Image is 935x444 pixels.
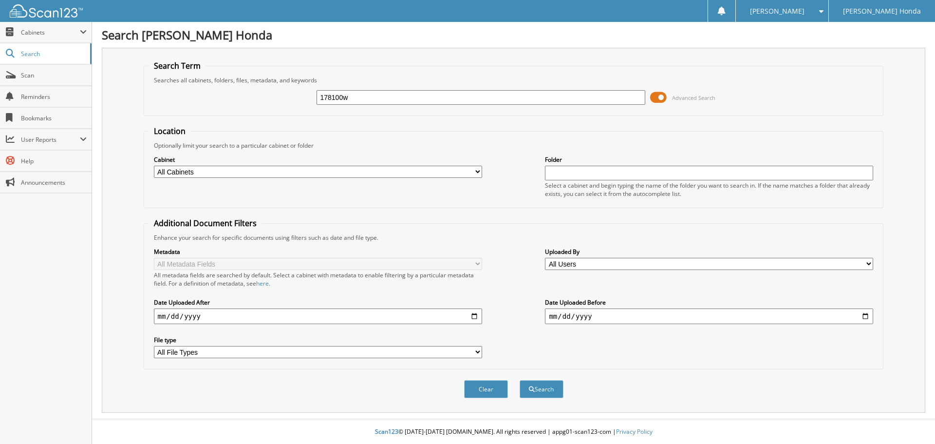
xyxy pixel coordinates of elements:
a: Privacy Policy [616,427,653,436]
span: Announcements [21,178,87,187]
iframe: Chat Widget [886,397,935,444]
div: Enhance your search for specific documents using filters such as date and file type. [149,233,879,242]
label: Date Uploaded Before [545,298,873,307]
button: Search [520,380,563,398]
div: © [DATE]-[DATE] [DOMAIN_NAME]. All rights reserved | appg01-scan123-com | [92,420,935,444]
span: [PERSON_NAME] [750,8,804,14]
span: Cabinets [21,28,80,37]
span: Scan123 [375,427,398,436]
span: Search [21,50,85,58]
button: Clear [464,380,508,398]
span: Help [21,157,87,165]
input: start [154,309,482,324]
span: User Reports [21,135,80,144]
div: Select a cabinet and begin typing the name of the folder you want to search in. If the name match... [545,181,873,198]
h1: Search [PERSON_NAME] Honda [102,27,925,43]
input: end [545,309,873,324]
label: Uploaded By [545,248,873,256]
span: Advanced Search [672,94,715,101]
span: Reminders [21,93,87,101]
span: Bookmarks [21,114,87,122]
legend: Location [149,126,190,136]
label: Cabinet [154,155,482,164]
img: scan123-logo-white.svg [10,4,83,18]
span: [PERSON_NAME] Honda [843,8,921,14]
label: Folder [545,155,873,164]
label: File type [154,336,482,344]
legend: Additional Document Filters [149,218,262,229]
a: here [256,279,269,288]
legend: Search Term [149,60,206,71]
div: Searches all cabinets, folders, files, metadata, and keywords [149,76,879,84]
label: Date Uploaded After [154,298,482,307]
label: Metadata [154,248,482,256]
span: Scan [21,71,87,79]
div: All metadata fields are searched by default. Select a cabinet with metadata to enable filtering b... [154,271,482,288]
div: Optionally limit your search to a particular cabinet or folder [149,141,879,150]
